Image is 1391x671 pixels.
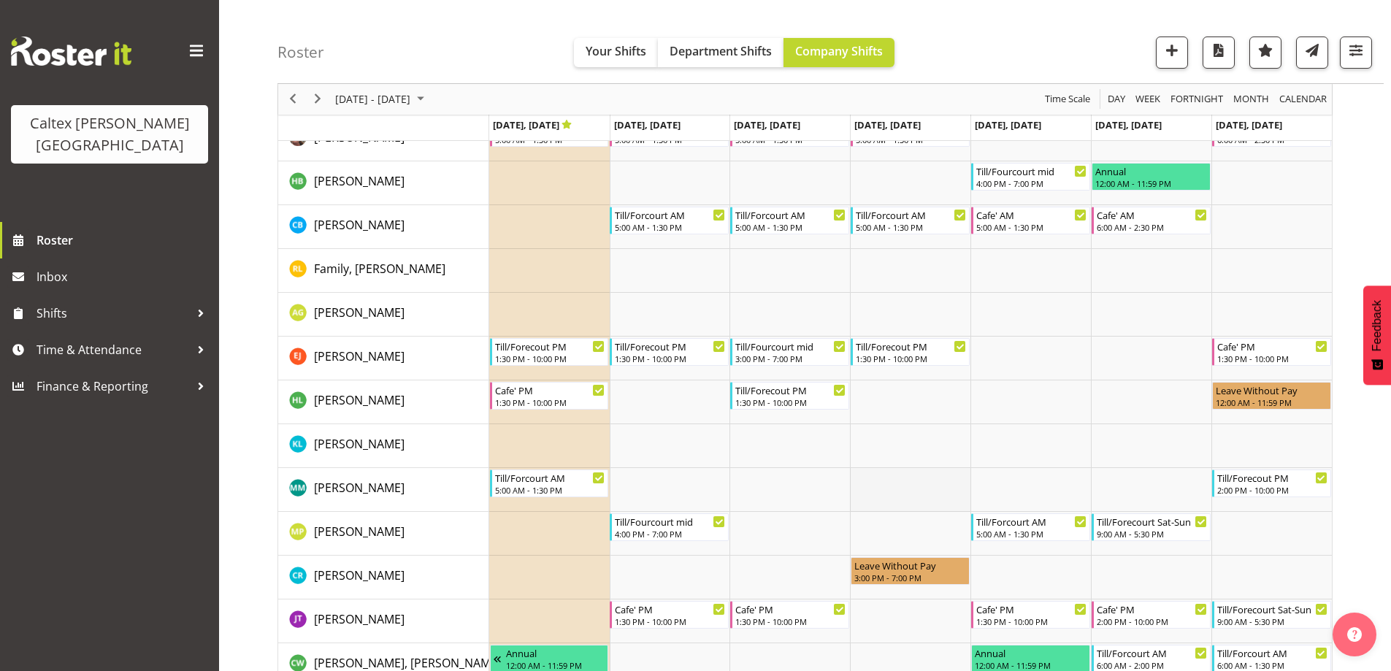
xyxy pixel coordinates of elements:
a: [PERSON_NAME] [314,610,405,628]
button: Department Shifts [658,38,783,67]
div: Till/Forcourt AM [856,207,966,222]
div: Cafe' AM [976,207,1087,222]
div: Cafe' PM [1217,339,1327,353]
button: September 2025 [333,91,431,109]
div: Till/Forcourt AM [976,514,1087,529]
span: Your Shifts [586,43,646,59]
span: Time & Attendance [37,339,190,361]
div: Till/Forecout PM [615,339,725,353]
button: Month [1277,91,1330,109]
div: Till/Fourcourt mid [615,514,725,529]
div: Tredrea, John-Clywdd"s event - Cafe' PM Begin From Wednesday, October 1, 2025 at 1:30:00 PM GMT+1... [730,601,849,629]
a: [PERSON_NAME] [314,391,405,409]
td: Bullock, Christopher resource [278,205,489,249]
div: Cafe' PM [976,602,1087,616]
div: 6:00 AM - 2:00 PM [1097,659,1207,671]
div: 12:00 AM - 11:59 PM [506,659,605,671]
button: Timeline Day [1105,91,1128,109]
span: Day [1106,91,1127,109]
div: Lewis, Hayden"s event - Cafe' PM Begin From Monday, September 29, 2025 at 1:30:00 PM GMT+13:00 En... [490,382,609,410]
div: 1:30 PM - 10:00 PM [615,616,725,627]
div: Till/Forcourt AM [1217,645,1327,660]
div: Cafe' PM [1097,602,1207,616]
span: [PERSON_NAME] [314,611,405,627]
div: 5:00 AM - 1:30 PM [976,221,1087,233]
div: Leave Without Pay [854,558,966,572]
span: [PERSON_NAME] [314,173,405,189]
span: [PERSON_NAME] [314,348,405,364]
div: 9:00 AM - 5:30 PM [1097,528,1207,540]
div: Pikari, Maia"s event - Till/Fourcourt mid Begin From Tuesday, September 30, 2025 at 4:00:00 PM GM... [610,513,729,541]
span: Roster [37,229,212,251]
div: Johns, Erin"s event - Till/Forecout PM Begin From Thursday, October 2, 2025 at 1:30:00 PM GMT+13:... [851,338,970,366]
div: next period [305,84,330,115]
div: Annual [506,645,605,660]
span: [PERSON_NAME], [PERSON_NAME] [314,655,501,671]
span: [PERSON_NAME] [314,392,405,408]
button: Previous [283,91,303,109]
div: 5:00 AM - 1:30 PM [856,221,966,233]
div: Mclaughlin, Mercedes"s event - Till/Forecout PM Begin From Sunday, October 5, 2025 at 2:00:00 PM ... [1212,469,1331,497]
span: [DATE], [DATE] [854,118,921,131]
td: Lewis, Katie resource [278,424,489,468]
a: [PERSON_NAME] [314,479,405,496]
div: Annual [1095,164,1207,178]
div: 1:30 PM - 10:00 PM [1217,353,1327,364]
div: Bullock, Christopher"s event - Till/Forcourt AM Begin From Tuesday, September 30, 2025 at 5:00:00... [610,207,729,234]
span: Month [1232,91,1271,109]
div: Johns, Erin"s event - Till/Forecout PM Begin From Tuesday, September 30, 2025 at 1:30:00 PM GMT+1... [610,338,729,366]
div: Till/Forecourt Sat-Sun [1217,602,1327,616]
div: Broome, Heath"s event - Till/Fourcourt mid Begin From Friday, October 3, 2025 at 4:00:00 PM GMT+1... [971,163,1090,191]
div: Till/Forcourt AM [735,207,846,222]
span: Shifts [37,302,190,324]
div: 6:00 AM - 2:30 PM [1097,221,1207,233]
div: Till/Forecout PM [856,339,966,353]
span: Company Shifts [795,43,883,59]
span: [DATE], [DATE] [1095,118,1162,131]
div: Tredrea, John-Clywdd"s event - Cafe' PM Begin From Saturday, October 4, 2025 at 2:00:00 PM GMT+13... [1092,601,1211,629]
div: 1:30 PM - 10:00 PM [495,396,605,408]
button: Company Shifts [783,38,894,67]
button: Timeline Month [1231,91,1272,109]
div: Johns, Erin"s event - Till/Fourcourt mid Begin From Wednesday, October 1, 2025 at 3:00:00 PM GMT+... [730,338,849,366]
td: Mclaughlin, Mercedes resource [278,468,489,512]
span: [PERSON_NAME] [314,524,405,540]
div: Pikari, Maia"s event - Till/Forecourt Sat-Sun Begin From Saturday, October 4, 2025 at 9:00:00 AM ... [1092,513,1211,541]
button: Download a PDF of the roster according to the set date range. [1203,37,1235,69]
button: Filter Shifts [1340,37,1372,69]
a: [PERSON_NAME] [314,348,405,365]
div: 1:30 PM - 10:00 PM [976,616,1087,627]
span: Inbox [37,266,212,288]
button: Timeline Week [1133,91,1163,109]
div: Robertson, Christine"s event - Leave Without Pay Begin From Thursday, October 2, 2025 at 3:00:00 ... [851,557,970,585]
a: Family, [PERSON_NAME] [314,260,445,277]
span: Week [1134,91,1162,109]
div: Tredrea, John-Clywdd"s event - Cafe' PM Begin From Friday, October 3, 2025 at 1:30:00 PM GMT+13:0... [971,601,1090,629]
div: Lewis, Hayden"s event - Till/Forecout PM Begin From Wednesday, October 1, 2025 at 1:30:00 PM GMT+... [730,382,849,410]
div: Tredrea, John-Clywdd"s event - Cafe' PM Begin From Tuesday, September 30, 2025 at 1:30:00 PM GMT+... [610,601,729,629]
div: Johns, Erin"s event - Till/Forecout PM Begin From Monday, September 29, 2025 at 1:30:00 PM GMT+13... [490,338,609,366]
div: 5:00 AM - 1:30 PM [615,221,725,233]
div: Till/Forcourt AM [495,470,605,485]
div: Till/Forcourt AM [1097,645,1207,660]
div: Johns, Erin"s event - Cafe' PM Begin From Sunday, October 5, 2025 at 1:30:00 PM GMT+13:00 Ends At... [1212,338,1331,366]
div: previous period [280,84,305,115]
span: Finance & Reporting [37,375,190,397]
div: Cafe' PM [495,383,605,397]
span: [DATE], [DATE] [975,118,1041,131]
td: Johns, Erin resource [278,337,489,380]
div: 2:00 PM - 10:00 PM [1097,616,1207,627]
div: Tredrea, John-Clywdd"s event - Till/Forecourt Sat-Sun Begin From Sunday, October 5, 2025 at 9:00:... [1212,601,1331,629]
td: Lewis, Hayden resource [278,380,489,424]
div: 12:00 AM - 11:59 PM [1216,396,1327,408]
td: Family, Lewis resource [278,249,489,293]
span: Feedback [1371,300,1384,351]
a: [PERSON_NAME] [314,435,405,453]
div: Leave Without Pay [1216,383,1327,397]
div: 5:00 AM - 1:30 PM [976,528,1087,540]
a: [PERSON_NAME] [314,567,405,584]
button: Your Shifts [574,38,658,67]
div: Mclaughlin, Mercedes"s event - Till/Forcourt AM Begin From Monday, September 29, 2025 at 5:00:00 ... [490,469,609,497]
div: Till/Fourcourt mid [976,164,1087,178]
